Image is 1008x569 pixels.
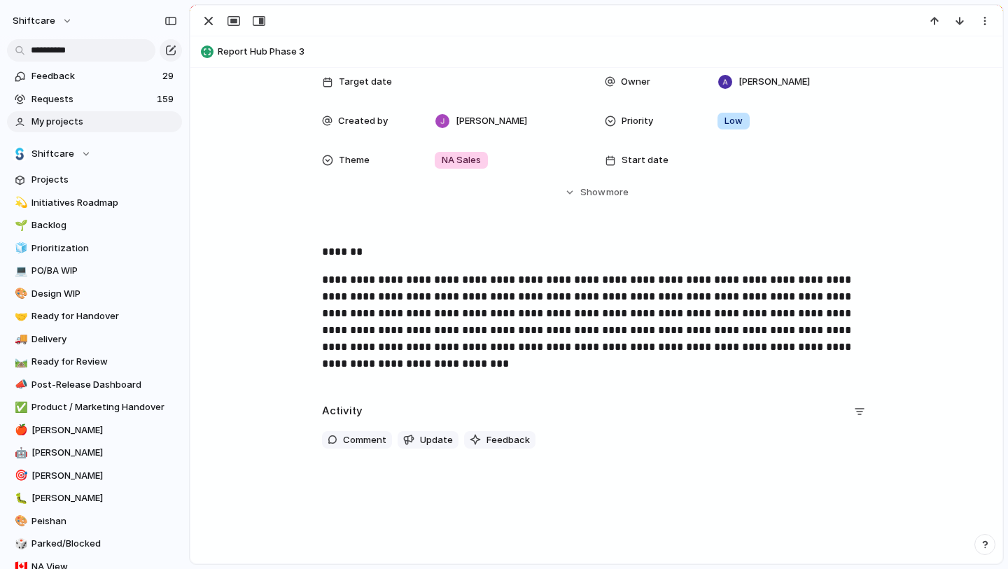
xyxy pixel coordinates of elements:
[13,469,27,483] button: 🎯
[15,218,24,234] div: 🌱
[13,287,27,301] button: 🎨
[13,446,27,460] button: 🤖
[13,196,27,210] button: 💫
[15,263,24,279] div: 💻
[15,536,24,552] div: 🎲
[486,433,530,447] span: Feedback
[13,264,27,278] button: 💻
[738,75,810,89] span: [PERSON_NAME]
[15,195,24,211] div: 💫
[13,491,27,505] button: 🐛
[13,14,55,28] span: shiftcare
[7,329,182,350] a: 🚚Delivery
[622,114,653,128] span: Priority
[31,514,177,528] span: Peishan
[31,264,177,278] span: PO/BA WIP
[322,180,871,205] button: Showmore
[31,378,177,392] span: Post-Release Dashboard
[31,69,158,83] span: Feedback
[13,514,27,528] button: 🎨
[162,69,176,83] span: 29
[622,153,668,167] span: Start date
[15,240,24,256] div: 🧊
[7,111,182,132] a: My projects
[7,192,182,213] a: 💫Initiatives Roadmap
[31,332,177,346] span: Delivery
[15,354,24,370] div: 🛤️
[7,283,182,304] a: 🎨Design WIP
[31,309,177,323] span: Ready for Handover
[7,143,182,164] button: Shiftcare
[31,147,74,161] span: Shiftcare
[621,75,650,89] span: Owner
[31,423,177,437] span: [PERSON_NAME]
[7,215,182,236] a: 🌱Backlog
[7,488,182,509] a: 🐛[PERSON_NAME]
[7,465,182,486] div: 🎯[PERSON_NAME]
[13,332,27,346] button: 🚚
[15,331,24,347] div: 🚚
[7,238,182,259] a: 🧊Prioritization
[31,241,177,255] span: Prioritization
[15,422,24,438] div: 🍎
[7,169,182,190] a: Projects
[15,309,24,325] div: 🤝
[7,420,182,441] a: 🍎[PERSON_NAME]
[7,533,182,554] a: 🎲Parked/Blocked
[7,442,182,463] a: 🤖[PERSON_NAME]
[13,537,27,551] button: 🎲
[7,511,182,532] a: 🎨Peishan
[7,306,182,327] a: 🤝Ready for Handover
[7,260,182,281] a: 💻PO/BA WIP
[31,218,177,232] span: Backlog
[13,241,27,255] button: 🧊
[13,355,27,369] button: 🛤️
[15,491,24,507] div: 🐛
[197,41,996,63] button: Report Hub Phase 3
[724,114,743,128] span: Low
[218,45,996,59] span: Report Hub Phase 3
[157,92,176,106] span: 159
[13,218,27,232] button: 🌱
[339,75,392,89] span: Target date
[580,185,605,199] span: Show
[31,446,177,460] span: [PERSON_NAME]
[31,537,177,551] span: Parked/Blocked
[31,355,177,369] span: Ready for Review
[7,374,182,395] a: 📣Post-Release Dashboard
[7,397,182,418] a: ✅Product / Marketing Handover
[322,403,363,419] h2: Activity
[15,400,24,416] div: ✅
[13,423,27,437] button: 🍎
[15,468,24,484] div: 🎯
[31,92,153,106] span: Requests
[322,431,392,449] button: Comment
[31,287,177,301] span: Design WIP
[13,378,27,392] button: 📣
[15,513,24,529] div: 🎨
[7,66,182,87] a: Feedback29
[31,196,177,210] span: Initiatives Roadmap
[343,433,386,447] span: Comment
[338,114,388,128] span: Created by
[606,185,629,199] span: more
[7,351,182,372] a: 🛤️Ready for Review
[13,309,27,323] button: 🤝
[15,377,24,393] div: 📣
[31,469,177,483] span: [PERSON_NAME]
[31,491,177,505] span: [PERSON_NAME]
[420,433,453,447] span: Update
[15,445,24,461] div: 🤖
